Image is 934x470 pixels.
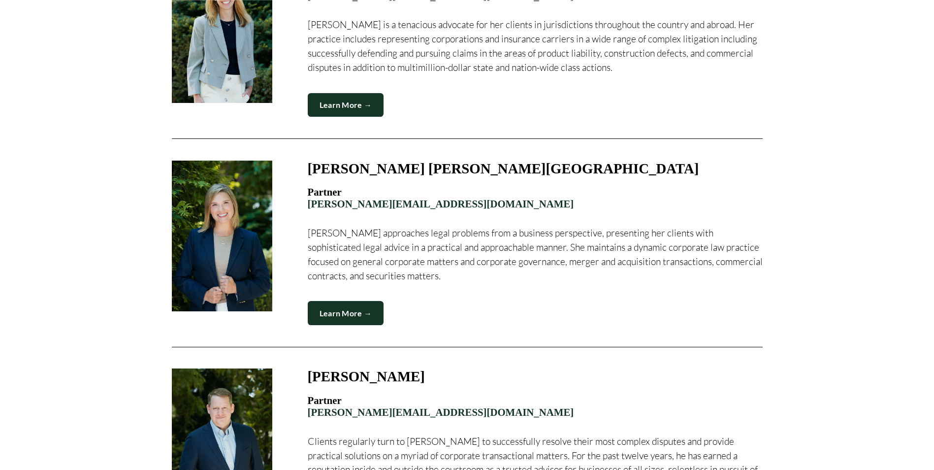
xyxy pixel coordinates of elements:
[308,406,574,418] a: [PERSON_NAME][EMAIL_ADDRESS][DOMAIN_NAME]
[308,301,384,325] a: Learn More →
[308,369,425,384] h3: [PERSON_NAME]
[308,186,763,210] h4: Partner
[308,18,763,74] p: [PERSON_NAME] is a tenacious advocate for her clients in jurisdictions throughout the country and...
[308,93,384,117] a: Learn More →
[308,198,574,209] a: [PERSON_NAME][EMAIL_ADDRESS][DOMAIN_NAME]
[308,395,763,419] h4: Partner
[308,226,763,283] p: [PERSON_NAME] approaches legal problems from a business perspective, presenting her clients with ...
[308,161,699,176] h3: [PERSON_NAME] [PERSON_NAME][GEOGRAPHIC_DATA]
